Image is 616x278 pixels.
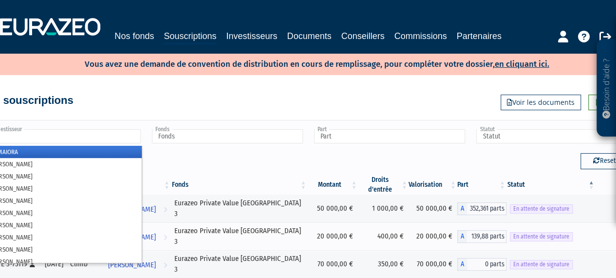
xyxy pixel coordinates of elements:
[457,202,467,215] span: A
[457,175,506,195] th: Part: activer pour trier la colonne par ordre croissant
[457,230,467,243] span: A
[67,250,104,278] td: Climb
[510,232,573,241] span: En attente de signature
[358,250,408,278] td: 350,00 €
[394,29,447,43] a: Commissions
[510,260,573,269] span: En attente de signature
[341,29,385,43] a: Conseillers
[409,195,457,222] td: 50 000,00 €
[307,175,358,195] th: Montant: activer pour trier la colonne par ordre croissant
[467,230,506,243] span: 139,88 parts
[307,222,358,250] td: 20 000,00 €
[104,255,171,274] a: [PERSON_NAME]
[457,29,502,43] a: Partenaires
[358,195,408,222] td: 1 000,00 €
[174,254,304,275] div: Eurazeo Private Value [GEOGRAPHIC_DATA] 3
[409,222,457,250] td: 20 000,00 €
[56,56,549,70] p: Vous avez une demande de convention de distribution en cours de remplissage, pour compléter votre...
[164,29,216,44] a: Souscriptions
[457,258,506,271] div: A - Eurazeo Private Value Europe 3
[171,175,307,195] th: Fonds: activer pour trier la colonne par ordre croissant
[307,195,358,222] td: 50 000,00 €
[358,175,408,195] th: Droits d'entrée: activer pour trier la colonne par ordre croissant
[358,222,408,250] td: 400,00 €
[174,198,304,219] div: Eurazeo Private Value [GEOGRAPHIC_DATA] 3
[164,256,167,274] i: Voir l'investisseur
[467,258,506,271] span: 0 parts
[409,175,457,195] th: Valorisation: activer pour trier la colonne par ordre croissant
[226,29,277,43] a: Investisseurs
[174,226,304,247] div: Eurazeo Private Value [GEOGRAPHIC_DATA] 3
[457,202,506,215] div: A - Eurazeo Private Value Europe 3
[307,250,358,278] td: 70 000,00 €
[164,228,167,246] i: Voir l'investisseur
[457,258,467,271] span: A
[409,250,457,278] td: 70 000,00 €
[506,175,596,195] th: Statut : activer pour trier la colonne par ordre d&eacute;croissant
[164,200,167,218] i: Voir l'investisseur
[287,29,331,43] a: Documents
[45,259,63,269] div: [DATE]
[30,261,35,267] i: [Français] Personne physique
[601,44,612,132] p: Besoin d'aide ?
[457,230,506,243] div: A - Eurazeo Private Value Europe 3
[510,204,573,214] span: En attente de signature
[108,256,156,274] span: [PERSON_NAME]
[495,59,549,69] a: en cliquant ici.
[501,95,581,110] a: Voir les documents
[467,202,506,215] span: 352,361 parts
[114,29,154,43] a: Nos fonds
